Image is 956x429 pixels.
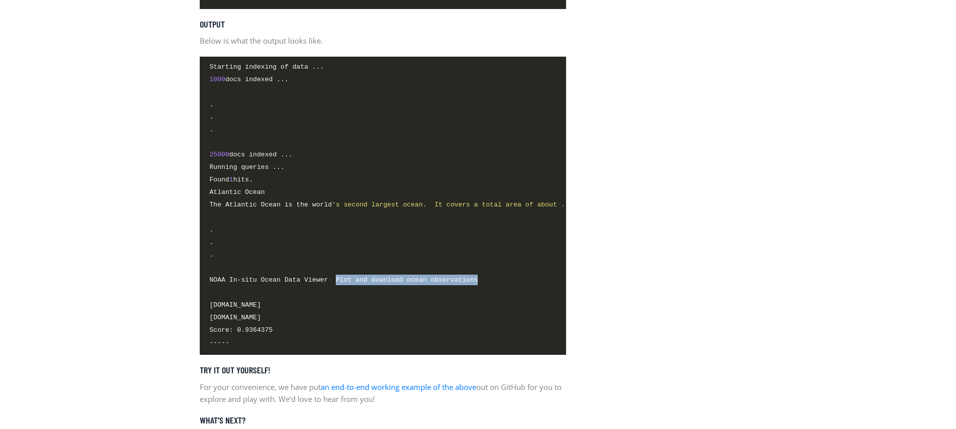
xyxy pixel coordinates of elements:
[210,325,273,335] span: Score: 0.9364375
[210,337,229,348] span: -----
[210,162,285,172] span: Running queries ...
[210,76,225,83] span: 1000
[210,99,214,110] span: .
[210,275,478,285] span: NOAA In-situ Ocean Data Viewer Plot and download ocean observations
[210,312,261,323] span: [DOMAIN_NAME]
[210,187,265,197] span: Atlantic Ocean
[200,415,566,426] h5: What’s next?
[210,124,214,135] span: .
[210,62,324,72] span: Starting indexing of data ...
[210,300,261,310] span: [DOMAIN_NAME]
[200,365,566,376] h5: Try it out yourself!
[210,225,214,235] span: .
[200,35,566,47] p: Below is what the output looks like.
[321,382,476,392] a: an end-to-end working example of the above
[200,19,566,30] h5: Output
[229,176,233,183] span: 1
[210,174,253,185] span: Found hits.
[332,201,727,208] span: 's second largest ocean. It covers a total area of about . It covers about 20 percent of the Earth'
[210,112,214,122] span: .
[210,237,214,248] span: .
[210,149,293,160] span: docs indexed ...
[210,74,289,85] span: docs indexed ...
[200,381,566,405] p: For your convenience, we have put out on GitHub for you to explore and play with. We’d love to he...
[210,151,229,158] span: 25000
[210,250,214,260] span: .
